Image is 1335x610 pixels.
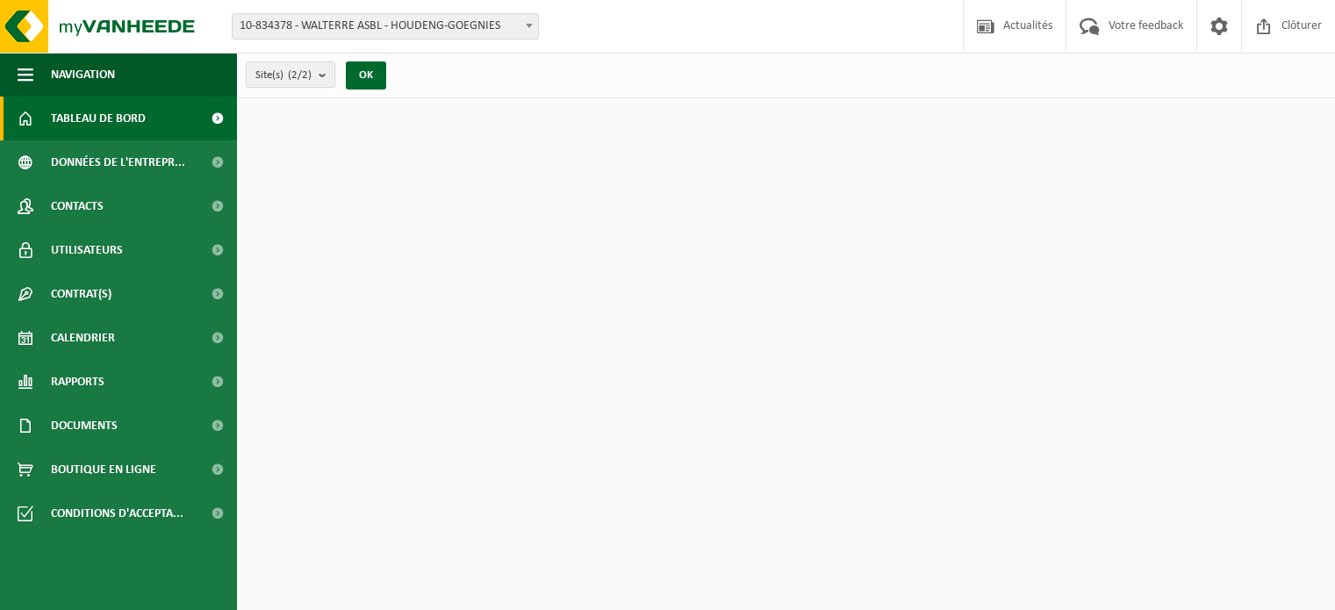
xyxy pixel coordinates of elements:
count: (2/2) [288,69,312,81]
span: Conditions d'accepta... [51,492,183,535]
span: Calendrier [51,316,115,360]
span: Contrat(s) [51,272,111,316]
span: 10-834378 - WALTERRE ASBL - HOUDENG-GOEGNIES [233,14,538,39]
button: OK [346,61,386,90]
span: Rapports [51,360,104,404]
span: Contacts [51,184,104,228]
span: Documents [51,404,118,448]
span: Navigation [51,53,115,97]
span: Boutique en ligne [51,448,156,492]
span: Site(s) [255,62,312,89]
span: Tableau de bord [51,97,146,140]
span: Données de l'entrepr... [51,140,185,184]
span: Utilisateurs [51,228,123,272]
span: 10-834378 - WALTERRE ASBL - HOUDENG-GOEGNIES [232,13,539,39]
button: Site(s)(2/2) [246,61,335,88]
